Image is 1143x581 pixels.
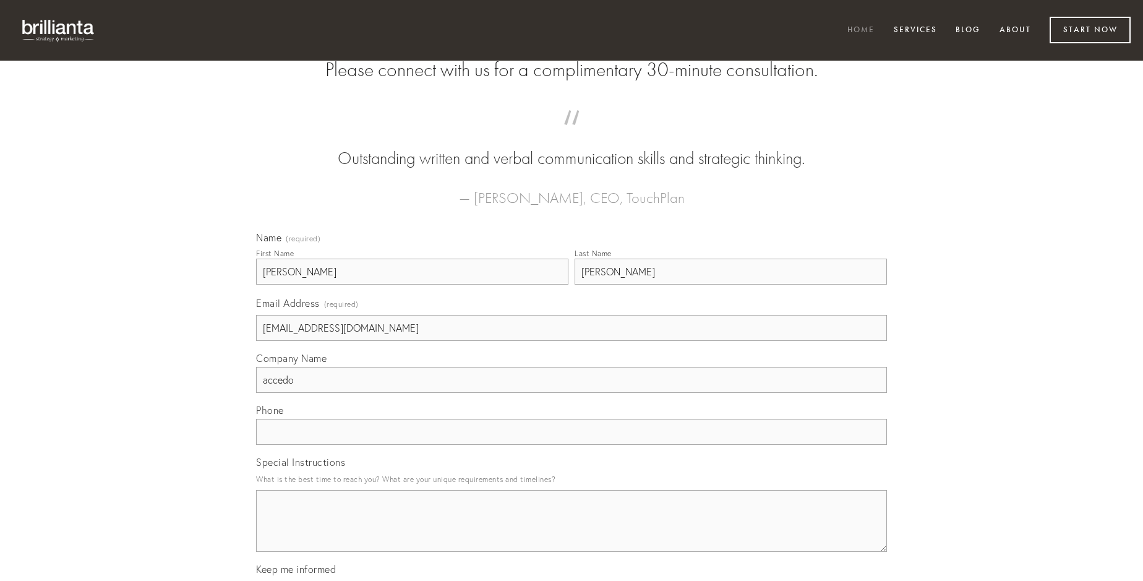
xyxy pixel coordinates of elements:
[324,296,359,312] span: (required)
[575,249,612,258] div: Last Name
[256,231,281,244] span: Name
[12,12,105,48] img: brillianta - research, strategy, marketing
[276,123,867,171] blockquote: Outstanding written and verbal communication skills and strategic thinking.
[256,297,320,309] span: Email Address
[256,249,294,258] div: First Name
[256,352,327,364] span: Company Name
[256,471,887,488] p: What is the best time to reach you? What are your unique requirements and timelines?
[286,235,320,243] span: (required)
[991,20,1039,41] a: About
[276,123,867,147] span: “
[256,404,284,416] span: Phone
[839,20,883,41] a: Home
[256,58,887,82] h2: Please connect with us for a complimentary 30-minute consultation.
[1050,17,1131,43] a: Start Now
[948,20,988,41] a: Blog
[276,171,867,210] figcaption: — [PERSON_NAME], CEO, TouchPlan
[256,456,345,468] span: Special Instructions
[886,20,945,41] a: Services
[256,563,336,575] span: Keep me informed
